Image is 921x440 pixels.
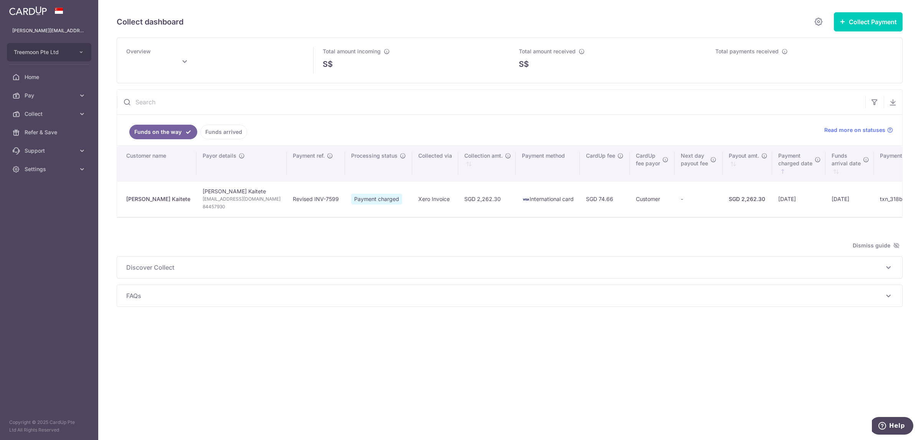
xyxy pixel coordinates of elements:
th: Paymentcharged date : activate to sort column ascending [772,146,825,181]
button: Collect Payment [834,12,903,31]
th: Payment method [516,146,580,181]
div: SGD 2,262.30 [729,195,766,203]
th: Next daypayout fee [675,146,723,181]
th: Customer name [117,146,196,181]
th: CardUpfee payor [630,146,675,181]
span: Processing status [351,152,398,160]
th: Payout amt. : activate to sort column ascending [723,146,772,181]
a: Funds on the way [129,125,197,139]
span: Payor details [203,152,236,160]
span: Dismiss guide [853,241,900,250]
span: Read more on statuses [824,126,885,134]
span: Pay [25,92,75,99]
span: Support [25,147,75,155]
span: S$ [519,58,529,70]
td: Customer [630,181,675,217]
span: CardUp fee payor [636,152,660,167]
span: [EMAIL_ADDRESS][DOMAIN_NAME] [203,195,281,203]
span: Refer & Save [25,129,75,136]
td: - [675,181,723,217]
span: 84457930 [203,203,281,211]
span: FAQs [126,291,884,300]
button: Treemoon Pte Ltd [7,43,91,61]
th: CardUp fee [580,146,630,181]
img: visa-sm-192604c4577d2d35970c8ed26b86981c2741ebd56154ab54ad91a526f0f24972.png [522,196,530,203]
span: Funds arrival date [832,152,861,167]
span: Payment charged date [778,152,812,167]
span: Payment ref. [293,152,325,160]
h5: Collect dashboard [117,16,183,28]
a: Read more on statuses [824,126,893,134]
span: Collection amt. [464,152,503,160]
span: S$ [323,58,333,70]
span: Collect [25,110,75,118]
span: Treemoon Pte Ltd [14,48,71,56]
span: Total amount incoming [323,48,381,54]
th: Collected via [412,146,458,181]
span: Discover Collect [126,263,884,272]
input: Search [117,90,865,114]
td: [DATE] [825,181,874,217]
th: Fundsarrival date : activate to sort column ascending [825,146,874,181]
th: Payor details [196,146,287,181]
span: Settings [25,165,75,173]
span: CardUp fee [586,152,615,160]
th: Collection amt. : activate to sort column ascending [458,146,516,181]
td: SGD 2,262.30 [458,181,516,217]
div: [PERSON_NAME] Kaitete [126,195,190,203]
p: FAQs [126,291,893,300]
th: Payment ref. [287,146,345,181]
span: Next day payout fee [681,152,708,167]
span: Payout amt. [729,152,759,160]
span: Total payments received [715,48,779,54]
td: Xero Invoice [412,181,458,217]
a: Funds arrived [200,125,247,139]
span: Payment charged [351,194,402,204]
span: Overview [126,48,151,54]
img: CardUp [9,6,47,15]
th: Processing status [345,146,412,181]
td: [DATE] [772,181,825,217]
span: Total amount received [519,48,576,54]
p: Discover Collect [126,263,893,272]
span: Home [25,73,75,81]
td: Revised INV-7599 [287,181,345,217]
td: SGD 74.66 [580,181,630,217]
td: [PERSON_NAME] Kaitete [196,181,287,217]
p: [PERSON_NAME][EMAIL_ADDRESS][DOMAIN_NAME] [12,27,86,35]
td: International card [516,181,580,217]
iframe: Opens a widget where you can find more information [872,417,913,436]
